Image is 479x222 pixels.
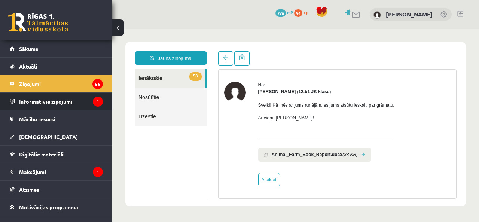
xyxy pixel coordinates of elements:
legend: Informatīvie ziņojumi [19,93,103,110]
strong: [PERSON_NAME] (12.b1 JK klase) [146,60,219,66]
i: 1 [93,97,103,107]
a: Aktuāli [10,58,103,75]
a: Informatīvie ziņojumi1 [10,93,103,110]
span: Mācību resursi [19,116,55,122]
span: Sākums [19,45,38,52]
img: Jelizaveta Daņevska [112,53,134,74]
a: 94 xp [294,9,312,15]
span: Aktuāli [19,63,37,70]
span: 53 [77,43,89,52]
a: 776 mP [275,9,293,15]
a: Jauns ziņojums [22,22,95,36]
a: Mācību resursi [10,110,103,128]
p: Sveiki! Kā mēs ar jums runājām, es jums atsūtu ieskaiti par grāmatu. [146,73,282,80]
a: 53Ienākošie [22,40,93,59]
a: Atbildēt [146,144,168,158]
span: xp [303,9,308,15]
span: Atzīmes [19,186,39,193]
span: mP [287,9,293,15]
a: Ziņojumi56 [10,75,103,92]
p: Ar cieņu [PERSON_NAME]! [146,86,282,92]
a: Maksājumi1 [10,163,103,180]
i: 56 [92,79,103,89]
img: Terēza Jermaka [373,11,381,19]
legend: Ziņojumi [19,75,103,92]
i: (38 KB) [230,122,245,129]
a: Atzīmes [10,181,103,198]
a: Nosūtītie [22,59,94,78]
b: Animal_Farm_Book_Report.docx [159,122,230,129]
a: Motivācijas programma [10,198,103,216]
a: Rīgas 1. Tālmācības vidusskola [8,13,68,32]
span: 776 [275,9,286,17]
a: [PERSON_NAME] [386,10,433,18]
a: Sākums [10,40,103,57]
span: [DEMOGRAPHIC_DATA] [19,133,78,140]
i: 1 [93,167,103,177]
a: [DEMOGRAPHIC_DATA] [10,128,103,145]
span: Motivācijas programma [19,204,78,210]
a: Dzēstie [22,78,94,97]
span: 94 [294,9,302,17]
span: Digitālie materiāli [19,151,64,158]
div: No: [146,53,282,60]
a: Digitālie materiāli [10,146,103,163]
legend: Maksājumi [19,163,103,180]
